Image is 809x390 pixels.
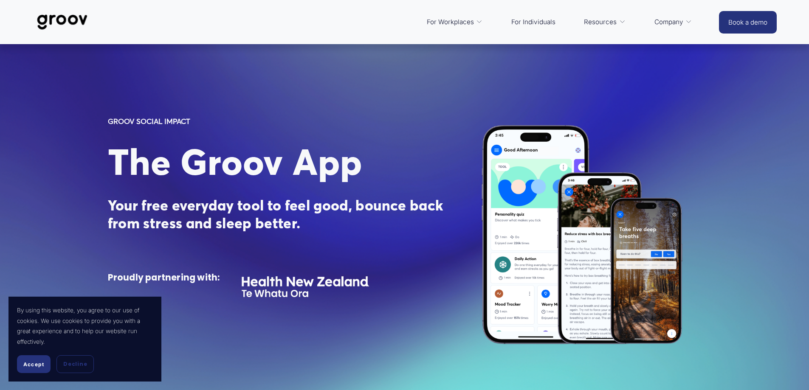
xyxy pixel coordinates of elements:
strong: GROOV SOCIAL IMPACT [108,117,190,126]
span: The Groov App [108,140,362,184]
a: Book a demo [719,11,777,34]
a: For Individuals [507,12,560,32]
span: For Workplaces [427,16,474,28]
strong: Proudly partnering with: [108,272,220,283]
section: Cookie banner [8,297,161,382]
img: Groov | Workplace Science Platform | Unlock Performance | Drive Results [32,8,92,36]
button: Decline [56,355,94,373]
span: Resources [584,16,617,28]
button: Accept [17,355,51,373]
p: By using this website, you agree to our use of cookies. We use cookies to provide you with a grea... [17,305,153,347]
span: Decline [63,360,87,368]
span: Accept [23,361,44,368]
a: folder dropdown [580,12,630,32]
strong: Your free everyday tool to feel good, bounce back from stress and sleep better. [108,196,447,232]
a: folder dropdown [650,12,696,32]
span: Company [654,16,683,28]
a: folder dropdown [423,12,487,32]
